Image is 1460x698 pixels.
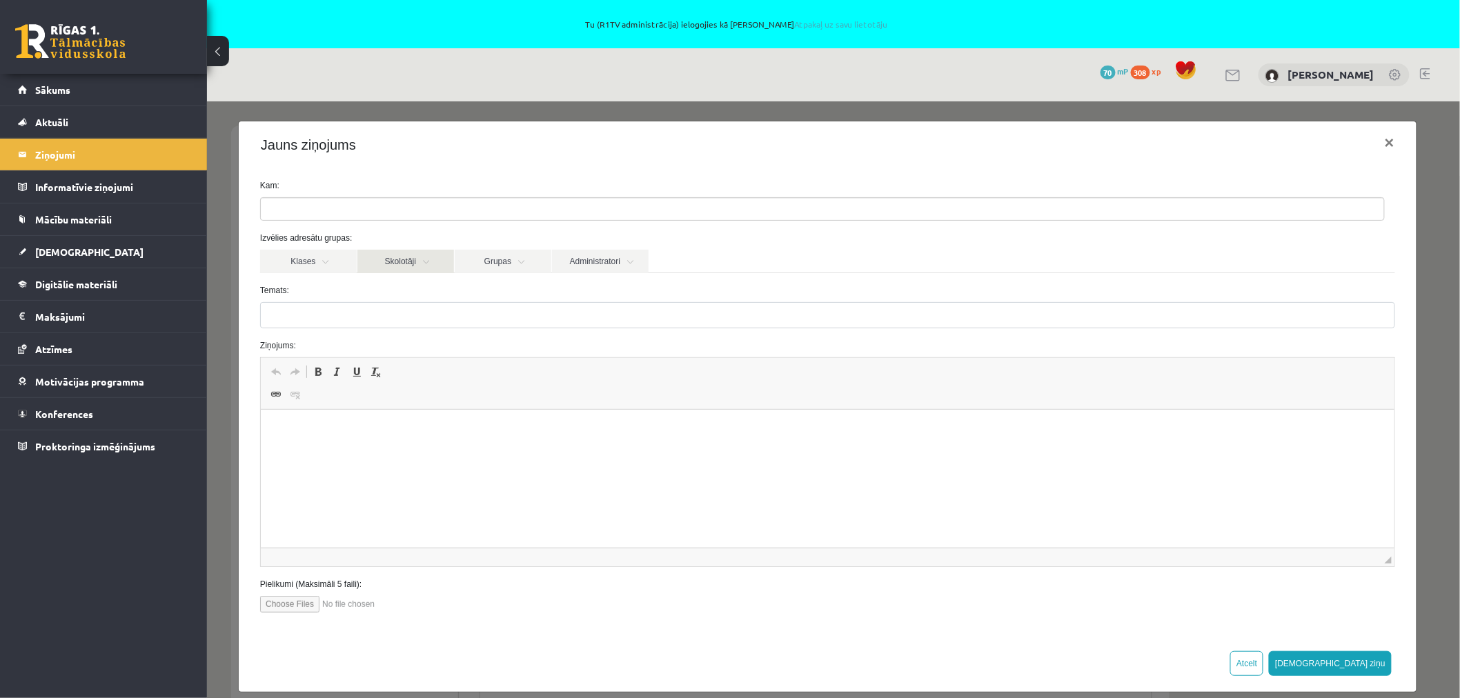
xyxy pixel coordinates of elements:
a: Treknraksts (vadīšanas taustiņš+B) [101,261,121,279]
button: × [1167,22,1198,61]
a: Pasvītrojums (vadīšanas taustiņš+U) [140,261,159,279]
a: Maksājumi [18,301,190,332]
label: Izvēlies adresātu grupas: [43,130,1198,143]
span: Sākums [35,83,70,96]
a: Noņemt stilus [159,261,179,279]
legend: Informatīvie ziņojumi [35,171,190,203]
a: Motivācijas programma [18,366,190,397]
a: Rīgas 1. Tālmācības vidusskola [15,24,126,59]
span: Mācību materiāli [35,213,112,226]
span: [DEMOGRAPHIC_DATA] [35,246,144,258]
a: Slīpraksts (vadīšanas taustiņš+I) [121,261,140,279]
a: Skolotāji [150,148,247,172]
a: Mācību materiāli [18,203,190,235]
a: Atkārtot (vadīšanas taustiņš+Y) [79,261,98,279]
span: Atzīmes [35,343,72,355]
label: Ziņojums: [43,238,1198,250]
a: Sākums [18,74,190,106]
img: Alise Dilevka [1265,69,1279,83]
a: Administratori [345,148,442,172]
legend: Maksājumi [35,301,190,332]
span: xp [1152,66,1161,77]
a: 308 xp [1131,66,1168,77]
a: Grupas [248,148,344,172]
label: Temats: [43,183,1198,195]
span: Mērogot [1178,455,1185,462]
span: 70 [1101,66,1116,79]
span: Aktuāli [35,116,68,128]
iframe: Bagātinātā teksta redaktors, wiswyg-editor-47024817792200-1757657436-509 [54,308,1187,446]
a: [DEMOGRAPHIC_DATA] [18,236,190,268]
span: Tu (R1TV administrācija) ielogojies kā [PERSON_NAME] [159,20,1314,28]
a: Informatīvie ziņojumi [18,171,190,203]
h4: Jauns ziņojums [54,33,149,54]
a: Konferences [18,398,190,430]
span: Motivācijas programma [35,375,144,388]
span: Konferences [35,408,93,420]
label: Pielikumi (Maksimāli 5 faili): [43,477,1198,489]
span: Proktoringa izmēģinājums [35,440,155,452]
button: [DEMOGRAPHIC_DATA] ziņu [1062,550,1185,575]
a: Proktoringa izmēģinājums [18,430,190,462]
a: Saite (vadīšanas taustiņš+K) [59,284,79,302]
a: Atzīmes [18,333,190,365]
span: mP [1118,66,1129,77]
a: Atsaistīt [79,284,98,302]
a: Atpakaļ uz savu lietotāju [794,19,887,30]
button: Atcelt [1023,550,1056,575]
a: Ziņojumi [18,139,190,170]
legend: Ziņojumi [35,139,190,170]
a: Atcelt (vadīšanas taustiņš+Z) [59,261,79,279]
a: Digitālie materiāli [18,268,190,300]
a: 70 mP [1101,66,1129,77]
span: Digitālie materiāli [35,278,117,290]
a: Aktuāli [18,106,190,138]
label: Kam: [43,78,1198,90]
a: Klases [53,148,150,172]
span: 308 [1131,66,1150,79]
a: [PERSON_NAME] [1288,68,1374,81]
